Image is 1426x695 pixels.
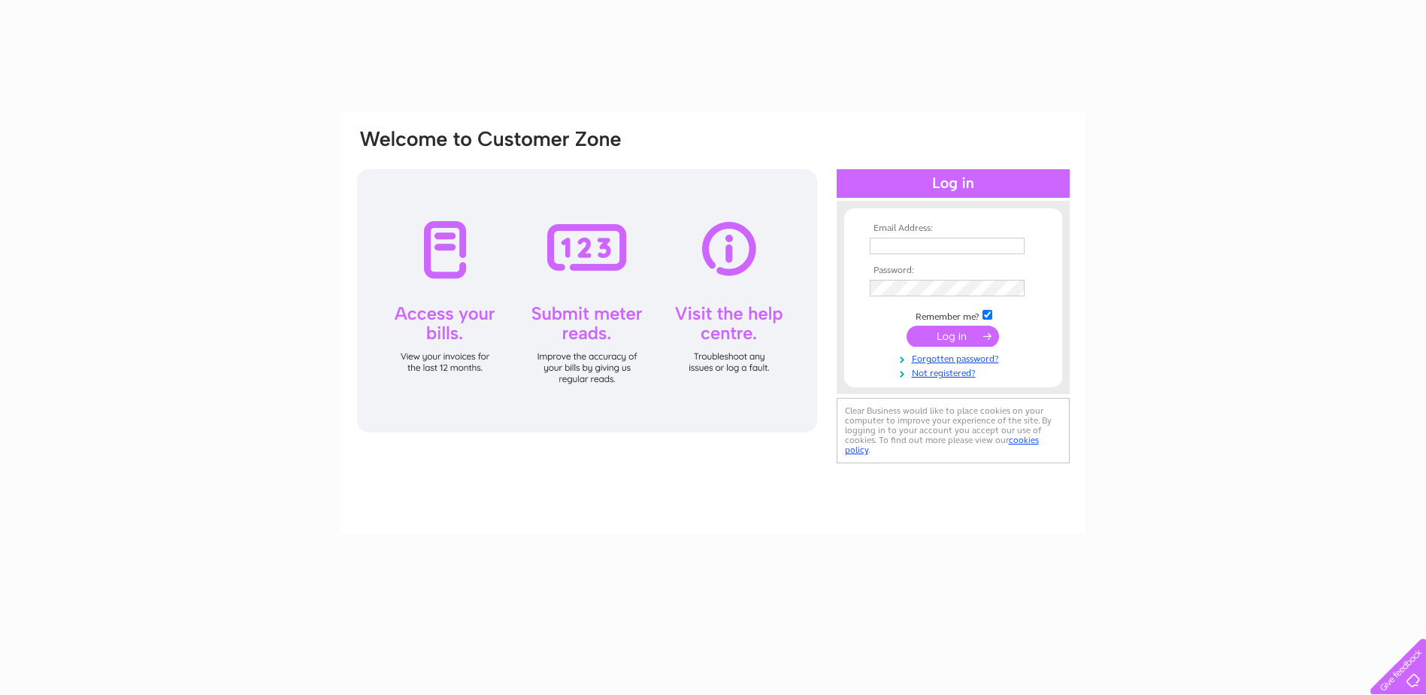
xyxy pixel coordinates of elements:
[866,266,1040,276] th: Password:
[837,398,1070,463] div: Clear Business would like to place cookies on your computer to improve your experience of the sit...
[866,223,1040,234] th: Email Address:
[845,435,1039,455] a: cookies policy
[870,351,1040,365] a: Forgotten password?
[870,365,1040,379] a: Not registered?
[907,326,999,347] input: Submit
[866,308,1040,323] td: Remember me?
